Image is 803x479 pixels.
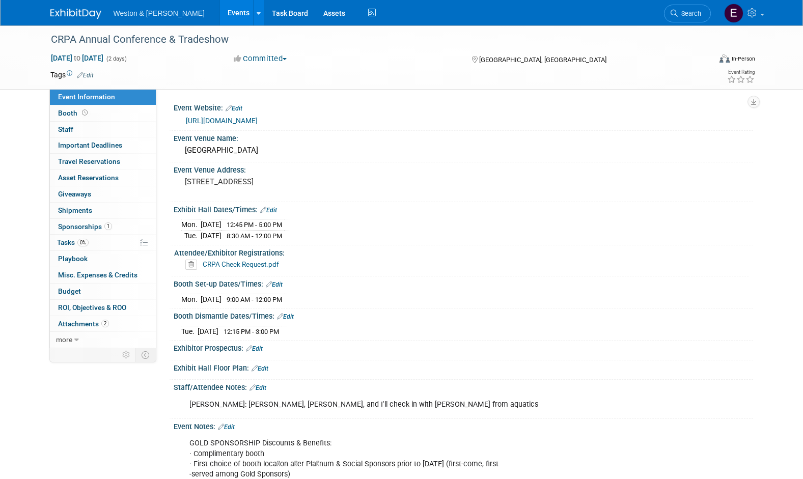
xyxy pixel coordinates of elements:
[174,162,753,175] div: Event Venue Address:
[50,89,156,105] a: Event Information
[227,221,282,229] span: 12:45 PM - 5:00 PM
[58,287,81,295] span: Budget
[260,207,277,214] a: Edit
[218,424,235,431] a: Edit
[58,222,112,231] span: Sponsorships
[182,395,641,415] div: [PERSON_NAME]: [PERSON_NAME], [PERSON_NAME], and I'll check in with [PERSON_NAME] from aquatics
[50,9,101,19] img: ExhibitDay
[479,56,606,64] span: [GEOGRAPHIC_DATA], [GEOGRAPHIC_DATA]
[678,10,701,17] span: Search
[58,190,91,198] span: Giveaways
[101,320,109,327] span: 2
[104,222,112,230] span: 1
[651,53,756,68] div: Event Format
[50,235,156,250] a: Tasks0%
[50,316,156,332] a: Attachments2
[50,154,156,170] a: Travel Reservations
[252,365,268,372] a: Edit
[174,100,753,114] div: Event Website:
[50,203,156,218] a: Shipments
[227,296,282,303] span: 9:00 AM - 12:00 PM
[181,231,201,241] td: Tue.
[266,281,283,288] a: Edit
[50,251,156,267] a: Playbook
[135,348,156,361] td: Toggle Event Tabs
[58,109,90,117] span: Booth
[724,4,743,23] img: Edyn Winter
[201,231,221,241] td: [DATE]
[50,53,104,63] span: [DATE] [DATE]
[50,332,156,348] a: more
[58,174,119,182] span: Asset Reservations
[230,53,291,64] button: Committed
[181,143,745,158] div: [GEOGRAPHIC_DATA]
[58,320,109,328] span: Attachments
[50,105,156,121] a: Booth
[174,131,753,144] div: Event Venue Name:
[174,202,753,215] div: Exhibit Hall Dates/Times:
[250,384,266,391] a: Edit
[226,105,242,112] a: Edit
[201,219,221,231] td: [DATE]
[58,125,73,133] span: Staff
[105,55,127,62] span: (2 days)
[181,294,201,304] td: Mon.
[224,328,279,335] span: 12:15 PM - 3:00 PM
[174,308,753,322] div: Booth Dismantle Dates/Times:
[47,31,696,49] div: CRPA Annual Conference & Tradeshow
[731,55,755,63] div: In-Person
[181,326,198,336] td: Tue.
[185,177,404,186] pre: [STREET_ADDRESS]
[58,93,115,101] span: Event Information
[727,70,755,75] div: Event Rating
[114,9,205,17] span: Weston & [PERSON_NAME]
[664,5,711,22] a: Search
[57,238,89,246] span: Tasks
[58,303,126,312] span: ROI, Objectives & ROO
[50,284,156,299] a: Budget
[58,157,120,165] span: Travel Reservations
[50,267,156,283] a: Misc. Expenses & Credits
[58,271,137,279] span: Misc. Expenses & Credits
[181,219,201,231] td: Mon.
[56,335,72,344] span: more
[174,245,749,258] div: Attendee/Exhibitor Registrations:
[80,109,90,117] span: Booth not reserved yet
[58,141,122,149] span: Important Deadlines
[77,239,89,246] span: 0%
[50,137,156,153] a: Important Deadlines
[174,341,753,354] div: Exhibitor Prospectus:
[185,261,201,268] a: Delete attachment?
[227,232,282,240] span: 8:30 AM - 12:00 PM
[77,72,94,79] a: Edit
[72,54,82,62] span: to
[174,360,753,374] div: Exhibit Hall Floor Plan:
[50,170,156,186] a: Asset Reservations
[58,206,92,214] span: Shipments
[203,260,279,268] a: CRPA Check Request.pdf
[50,122,156,137] a: Staff
[50,70,94,80] td: Tags
[174,419,753,432] div: Event Notes:
[174,380,753,393] div: Staff/Attendee Notes:
[198,326,218,336] td: [DATE]
[50,300,156,316] a: ROI, Objectives & ROO
[186,117,258,125] a: [URL][DOMAIN_NAME]
[277,313,294,320] a: Edit
[201,294,221,304] td: [DATE]
[50,186,156,202] a: Giveaways
[719,54,730,63] img: Format-Inperson.png
[58,255,88,263] span: Playbook
[118,348,135,361] td: Personalize Event Tab Strip
[246,345,263,352] a: Edit
[50,219,156,235] a: Sponsorships1
[174,276,753,290] div: Booth Set-up Dates/Times:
